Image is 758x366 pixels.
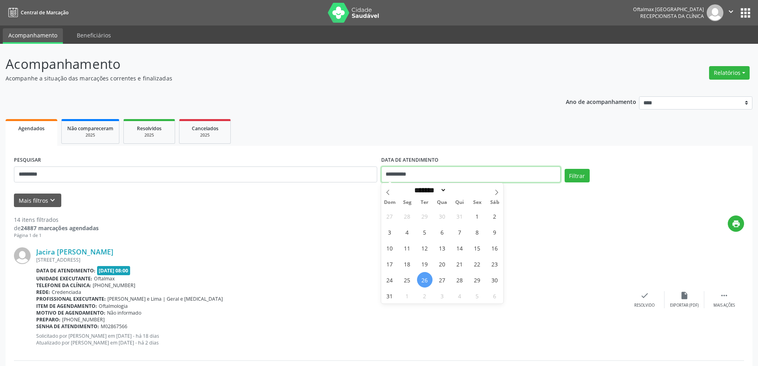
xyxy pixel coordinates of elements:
span: Agosto 30, 2025 [487,272,503,288]
span: Central de Marcação [21,9,68,16]
div: 2025 [185,132,225,138]
div: Mais ações [713,303,735,308]
b: Item de agendamento: [36,303,97,309]
a: Beneficiários [71,28,117,42]
p: Acompanhe a situação das marcações correntes e finalizadas [6,74,528,82]
span: Julho 29, 2025 [417,208,433,224]
span: M02867566 [101,323,127,330]
span: Agosto 28, 2025 [452,272,468,288]
span: [PERSON_NAME] e Lima | Geral e [MEDICAL_DATA] [107,296,223,302]
span: Sex [468,200,486,205]
div: 2025 [129,132,169,138]
b: Data de atendimento: [36,267,95,274]
span: Credenciada [52,289,81,296]
span: Agosto 14, 2025 [452,240,468,256]
a: Jacira [PERSON_NAME] [36,247,113,256]
span: Agosto 9, 2025 [487,224,503,240]
span: Agosto 23, 2025 [487,256,503,272]
span: Agosto 26, 2025 [417,272,433,288]
p: Ano de acompanhamento [566,96,636,106]
div: Exportar (PDF) [670,303,699,308]
span: Sáb [486,200,503,205]
div: [STREET_ADDRESS] [36,256,625,263]
span: Setembro 4, 2025 [452,288,468,303]
span: Setembro 2, 2025 [417,288,433,303]
span: Recepcionista da clínica [640,13,704,20]
span: Dom [381,200,399,205]
i:  [727,7,735,16]
span: Setembro 6, 2025 [487,288,503,303]
i: keyboard_arrow_down [48,196,57,205]
span: Julho 28, 2025 [399,208,415,224]
a: Acompanhamento [3,28,63,44]
div: Página 1 de 1 [14,232,99,239]
b: Rede: [36,289,50,296]
span: Setembro 3, 2025 [435,288,450,303]
button: print [728,215,744,232]
span: Não informado [107,309,141,316]
span: Resolvidos [137,125,162,132]
span: Agosto 31, 2025 [382,288,398,303]
b: Motivo de agendamento: [36,309,105,316]
button:  [723,4,739,21]
span: Agosto 12, 2025 [417,240,433,256]
span: Agosto 22, 2025 [470,256,485,272]
button: apps [739,6,752,20]
span: Agosto 29, 2025 [470,272,485,288]
img: img [707,4,723,21]
span: Agendados [18,125,45,132]
i: insert_drive_file [680,291,689,300]
span: [PHONE_NUMBER] [62,316,105,323]
button: Filtrar [565,169,590,182]
a: Central de Marcação [6,6,68,19]
span: Agosto 19, 2025 [417,256,433,272]
span: Agosto 17, 2025 [382,256,398,272]
b: Unidade executante: [36,275,92,282]
span: Agosto 13, 2025 [435,240,450,256]
b: Profissional executante: [36,296,106,302]
span: Agosto 24, 2025 [382,272,398,288]
span: Agosto 2, 2025 [487,208,503,224]
span: Qui [451,200,468,205]
span: Julho 30, 2025 [435,208,450,224]
b: Preparo: [36,316,60,323]
strong: 24887 marcações agendadas [21,224,99,232]
span: Agosto 18, 2025 [399,256,415,272]
span: Agosto 1, 2025 [470,208,485,224]
i: print [732,219,740,228]
p: Acompanhamento [6,54,528,74]
b: Telefone da clínica: [36,282,91,289]
div: de [14,224,99,232]
div: Oftalmax [GEOGRAPHIC_DATA] [633,6,704,13]
span: Oftalmologia [99,303,128,309]
span: Agosto 6, 2025 [435,224,450,240]
i: check [640,291,649,300]
span: Agosto 3, 2025 [382,224,398,240]
p: Solicitado por [PERSON_NAME] em [DATE] - há 18 dias Atualizado por [PERSON_NAME] em [DATE] - há 2... [36,333,625,346]
button: Relatórios [709,66,750,80]
span: Agosto 15, 2025 [470,240,485,256]
span: Agosto 8, 2025 [470,224,485,240]
div: 2025 [67,132,113,138]
span: Agosto 20, 2025 [435,256,450,272]
select: Month [412,186,447,194]
span: Agosto 27, 2025 [435,272,450,288]
input: Year [446,186,473,194]
span: Oftalmax [94,275,115,282]
b: Senha de atendimento: [36,323,99,330]
span: Setembro 5, 2025 [470,288,485,303]
span: Agosto 10, 2025 [382,240,398,256]
span: Agosto 11, 2025 [399,240,415,256]
span: Agosto 7, 2025 [452,224,468,240]
span: Agosto 21, 2025 [452,256,468,272]
span: Julho 27, 2025 [382,208,398,224]
span: Qua [433,200,451,205]
span: Agosto 5, 2025 [417,224,433,240]
span: Agosto 25, 2025 [399,272,415,288]
span: Seg [398,200,416,205]
span: Setembro 1, 2025 [399,288,415,303]
label: DATA DE ATENDIMENTO [381,154,438,166]
span: [DATE] 08:00 [97,266,131,275]
div: 14 itens filtrados [14,215,99,224]
span: Não compareceram [67,125,113,132]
